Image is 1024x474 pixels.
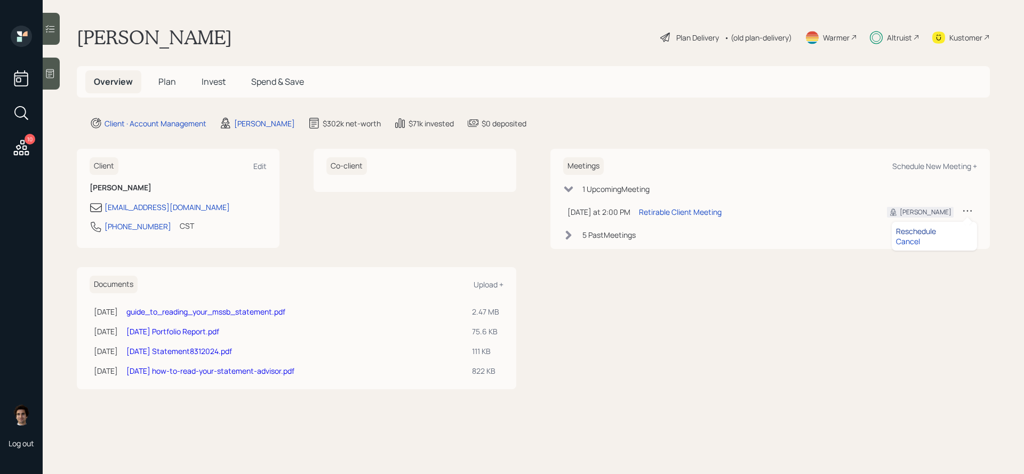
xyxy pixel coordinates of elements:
[126,307,285,317] a: guide_to_reading_your_mssb_statement.pdf
[94,346,118,357] div: [DATE]
[472,346,499,357] div: 111 KB
[676,32,719,43] div: Plan Delivery
[563,157,604,175] h6: Meetings
[105,202,230,213] div: [EMAIL_ADDRESS][DOMAIN_NAME]
[94,326,118,337] div: [DATE]
[323,118,381,129] div: $302k net-worth
[180,220,194,231] div: CST
[582,229,636,240] div: 5 Past Meeting s
[582,183,650,195] div: 1 Upcoming Meeting
[639,206,722,218] div: Retirable Client Meeting
[724,32,792,43] div: • (old plan-delivery)
[253,161,267,171] div: Edit
[474,279,503,290] div: Upload +
[90,157,118,175] h6: Client
[567,206,630,218] div: [DATE] at 2:00 PM
[887,32,912,43] div: Altruist
[158,76,176,87] span: Plan
[823,32,850,43] div: Warmer
[94,76,133,87] span: Overview
[896,226,973,236] div: Reschedule
[9,438,34,448] div: Log out
[896,236,973,246] div: Cancel
[900,207,951,217] div: [PERSON_NAME]
[472,326,499,337] div: 75.6 KB
[90,183,267,192] h6: [PERSON_NAME]
[105,118,206,129] div: Client · Account Management
[126,366,294,376] a: [DATE] how-to-read-your-statement-advisor.pdf
[126,326,219,336] a: [DATE] Portfolio Report.pdf
[11,404,32,425] img: harrison-schaefer-headshot-2.png
[892,161,977,171] div: Schedule New Meeting +
[949,32,982,43] div: Kustomer
[482,118,526,129] div: $0 deposited
[126,346,232,356] a: [DATE] Statement8312024.pdf
[94,306,118,317] div: [DATE]
[77,26,232,49] h1: [PERSON_NAME]
[202,76,226,87] span: Invest
[90,276,138,293] h6: Documents
[94,365,118,376] div: [DATE]
[409,118,454,129] div: $71k invested
[105,221,171,232] div: [PHONE_NUMBER]
[472,306,499,317] div: 2.47 MB
[251,76,304,87] span: Spend & Save
[234,118,295,129] div: [PERSON_NAME]
[326,157,367,175] h6: Co-client
[25,134,35,144] div: 10
[472,365,499,376] div: 822 KB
